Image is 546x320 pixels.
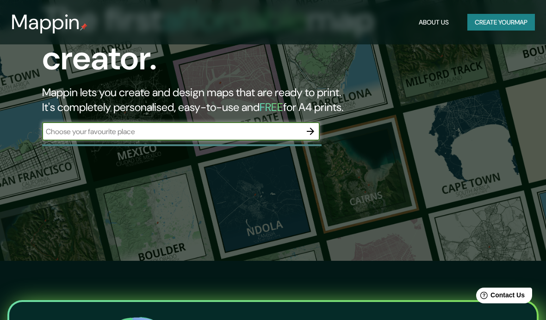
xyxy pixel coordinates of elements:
[42,85,479,115] h2: Mappin lets you create and design maps that are ready to print. It's completely personalised, eas...
[415,14,453,31] button: About Us
[11,10,80,34] h3: Mappin
[464,284,536,310] iframe: Help widget launcher
[467,14,535,31] button: Create yourmap
[260,100,283,114] h5: FREE
[80,23,87,31] img: mappin-pin
[42,126,301,137] input: Choose your favourite place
